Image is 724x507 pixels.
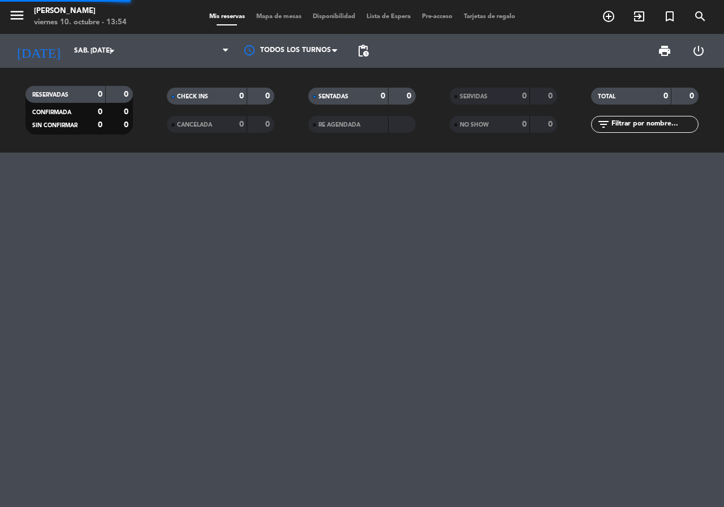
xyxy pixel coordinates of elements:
strong: 0 [522,92,527,100]
i: filter_list [597,118,610,131]
span: SENTADAS [318,94,348,99]
i: arrow_drop_down [105,44,119,58]
strong: 0 [522,120,527,128]
span: CANCELADA [177,122,212,128]
div: viernes 10. octubre - 13:54 [34,17,127,28]
span: Pre-acceso [416,14,458,20]
span: CONFIRMADA [32,110,71,115]
span: SERVIDAS [460,94,488,99]
strong: 0 [407,92,413,100]
strong: 0 [663,92,668,100]
span: Mapa de mesas [251,14,307,20]
i: menu [8,7,25,24]
strong: 0 [124,90,131,98]
button: menu [8,7,25,28]
span: pending_actions [356,44,370,58]
span: NO SHOW [460,122,489,128]
strong: 0 [98,121,102,129]
div: [PERSON_NAME] [34,6,127,17]
strong: 0 [239,92,244,100]
i: search [693,10,707,23]
strong: 0 [689,92,696,100]
span: CHECK INS [177,94,208,99]
span: RESERVADAS [32,92,68,98]
span: TOTAL [598,94,615,99]
i: exit_to_app [632,10,646,23]
i: [DATE] [8,38,68,63]
i: add_circle_outline [602,10,615,23]
span: Disponibilidad [307,14,361,20]
span: Lista de Espera [361,14,416,20]
strong: 0 [124,108,131,116]
i: turned_in_not [663,10,676,23]
strong: 0 [124,121,131,129]
span: SIN CONFIRMAR [32,123,77,128]
strong: 0 [265,120,272,128]
strong: 0 [548,120,555,128]
strong: 0 [381,92,385,100]
input: Filtrar por nombre... [610,118,698,131]
span: RE AGENDADA [318,122,360,128]
strong: 0 [265,92,272,100]
span: print [658,44,671,58]
strong: 0 [98,108,102,116]
div: LOG OUT [682,34,716,68]
strong: 0 [548,92,555,100]
i: power_settings_new [692,44,705,58]
strong: 0 [98,90,102,98]
span: Tarjetas de regalo [458,14,521,20]
span: Mis reservas [204,14,251,20]
strong: 0 [239,120,244,128]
